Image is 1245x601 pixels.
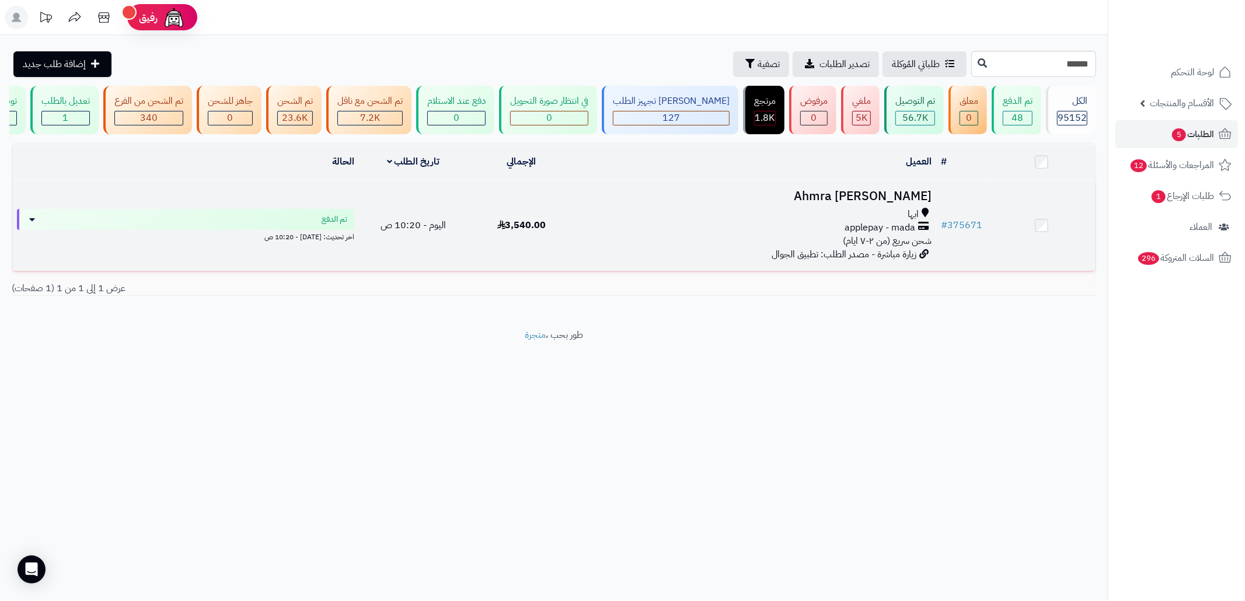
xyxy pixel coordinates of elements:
[856,111,867,125] span: 5K
[1137,250,1214,266] span: السلات المتروكة
[381,218,446,232] span: اليوم - 10:20 ص
[1115,120,1238,148] a: الطلبات5
[906,155,932,169] a: العميل
[283,111,308,125] span: 23.6K
[332,155,354,169] a: الحالة
[960,111,978,125] div: 0
[1138,252,1159,265] span: 296
[338,111,402,125] div: 7223
[414,86,497,134] a: دفع عند الاستلام 0
[599,86,741,134] a: [PERSON_NAME] تجهيز الطلب 127
[1152,190,1166,203] span: 1
[843,234,932,248] span: شحن سريع (من ٢-٧ ايام)
[497,218,546,232] span: 3,540.00
[28,86,101,134] a: تعديل بالطلب 1
[510,95,588,108] div: في انتظار صورة التحويل
[322,214,347,225] span: تم الدفع
[208,95,253,108] div: جاهز للشحن
[428,111,485,125] div: 0
[1171,64,1214,81] span: لوحة التحكم
[793,51,879,77] a: تصدير الطلبات
[741,86,787,134] a: مرتجع 1.8K
[966,111,972,125] span: 0
[139,11,158,25] span: رفيق
[114,95,183,108] div: تم الشحن من الفرع
[819,57,870,71] span: تصدير الطلبات
[800,95,828,108] div: مرفوض
[613,111,729,125] div: 127
[852,95,871,108] div: ملغي
[758,57,780,71] span: تصفية
[511,111,588,125] div: 0
[31,6,60,32] a: تحديثات المنصة
[525,328,546,342] a: متجرة
[896,111,934,125] div: 56668
[941,218,982,232] a: #375671
[1115,182,1238,210] a: طلبات الإرجاع1
[1171,126,1214,142] span: الطلبات
[941,218,947,232] span: #
[1044,86,1098,134] a: الكل95152
[23,57,86,71] span: إضافة طلب جديد
[277,95,313,108] div: تم الشحن
[497,86,599,134] a: في انتظار صورة التحويل 0
[228,111,233,125] span: 0
[1150,95,1214,111] span: الأقسام والمنتجات
[360,111,380,125] span: 7.2K
[278,111,312,125] div: 23558
[845,221,915,235] span: applepay - mada
[895,95,935,108] div: تم التوصيل
[101,86,194,134] a: تم الشحن من الفرع 340
[1115,244,1238,272] a: السلات المتروكة296
[662,111,680,125] span: 127
[454,111,459,125] span: 0
[1115,151,1238,179] a: المراجعات والأسئلة12
[941,155,947,169] a: #
[264,86,324,134] a: تم الشحن 23.6K
[839,86,882,134] a: ملغي 5K
[427,95,486,108] div: دفع عند الاستلام
[18,555,46,583] div: Open Intercom Messenger
[337,95,403,108] div: تم الشحن مع ناقل
[1057,95,1087,108] div: الكل
[3,282,554,295] div: عرض 1 إلى 1 من 1 (1 صفحات)
[733,51,789,77] button: تصفية
[1012,111,1024,125] span: 48
[17,230,354,242] div: اخر تحديث: [DATE] - 10:20 ص
[41,95,90,108] div: تعديل بالطلب
[387,155,440,169] a: تاريخ الطلب
[754,95,776,108] div: مرتجع
[883,51,967,77] a: طلباتي المُوكلة
[787,86,839,134] a: مرفوض 0
[1190,219,1212,235] span: العملاء
[194,86,264,134] a: جاهز للشحن 0
[162,6,186,29] img: ai-face.png
[772,247,916,261] span: زيارة مباشرة - مصدر الطلب: تطبيق الجوال
[989,86,1044,134] a: تم الدفع 48
[1003,95,1033,108] div: تم الدفع
[1131,159,1147,172] span: 12
[1115,58,1238,86] a: لوحة التحكم
[755,111,775,125] span: 1.8K
[613,95,730,108] div: [PERSON_NAME] تجهيز الطلب
[580,190,932,203] h3: [PERSON_NAME] Ahmra
[13,51,111,77] a: إضافة طلب جديد
[853,111,870,125] div: 4975
[801,111,827,125] div: 0
[1115,213,1238,241] a: العملاء
[140,111,158,125] span: 340
[892,57,940,71] span: طلباتي المُوكلة
[908,208,919,221] span: ابها
[811,111,817,125] span: 0
[1003,111,1032,125] div: 48
[63,111,69,125] span: 1
[42,111,89,125] div: 1
[902,111,928,125] span: 56.7K
[946,86,989,134] a: معلق 0
[507,155,536,169] a: الإجمالي
[1172,128,1186,141] span: 5
[755,111,775,125] div: 1813
[324,86,414,134] a: تم الشحن مع ناقل 7.2K
[882,86,946,134] a: تم التوصيل 56.7K
[1129,157,1214,173] span: المراجعات والأسئلة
